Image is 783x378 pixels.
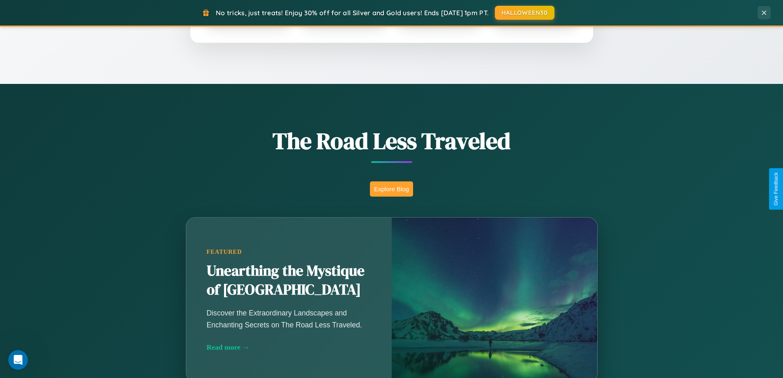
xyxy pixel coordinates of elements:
h1: The Road Less Traveled [145,125,638,157]
p: Discover the Extraordinary Landscapes and Enchanting Secrets on The Road Less Traveled. [207,307,371,330]
button: HALLOWEEN30 [495,6,554,20]
iframe: Intercom live chat [8,350,28,370]
button: Explore Blog [370,181,413,197]
div: Give Feedback [773,172,779,206]
div: Read more → [207,343,371,352]
div: Featured [207,248,371,255]
h2: Unearthing the Mystique of [GEOGRAPHIC_DATA] [207,262,371,299]
span: No tricks, just treats! Enjoy 30% off for all Silver and Gold users! Ends [DATE] 1pm PT. [216,9,489,17]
